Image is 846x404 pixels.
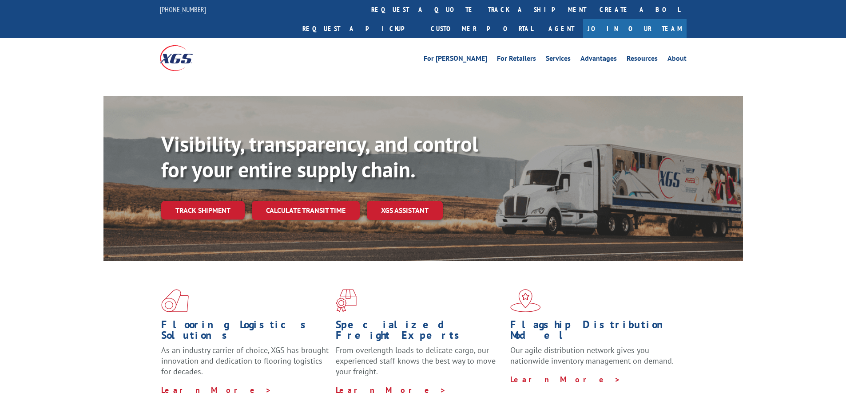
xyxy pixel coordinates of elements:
[540,19,583,38] a: Agent
[497,55,536,65] a: For Retailers
[336,385,446,395] a: Learn More >
[510,374,621,384] a: Learn More >
[252,201,360,220] a: Calculate transit time
[510,319,678,345] h1: Flagship Distribution Model
[667,55,687,65] a: About
[510,345,674,366] span: Our agile distribution network gives you nationwide inventory management on demand.
[627,55,658,65] a: Resources
[161,385,272,395] a: Learn More >
[161,130,478,183] b: Visibility, transparency, and control for your entire supply chain.
[296,19,424,38] a: Request a pickup
[161,345,329,377] span: As an industry carrier of choice, XGS has brought innovation and dedication to flooring logistics...
[583,19,687,38] a: Join Our Team
[580,55,617,65] a: Advantages
[336,319,504,345] h1: Specialized Freight Experts
[510,289,541,312] img: xgs-icon-flagship-distribution-model-red
[424,19,540,38] a: Customer Portal
[161,289,189,312] img: xgs-icon-total-supply-chain-intelligence-red
[336,345,504,384] p: From overlength loads to delicate cargo, our experienced staff knows the best way to move your fr...
[161,201,245,220] a: Track shipment
[160,5,206,14] a: [PHONE_NUMBER]
[161,319,329,345] h1: Flooring Logistics Solutions
[367,201,443,220] a: XGS ASSISTANT
[546,55,571,65] a: Services
[336,289,357,312] img: xgs-icon-focused-on-flooring-red
[424,55,487,65] a: For [PERSON_NAME]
